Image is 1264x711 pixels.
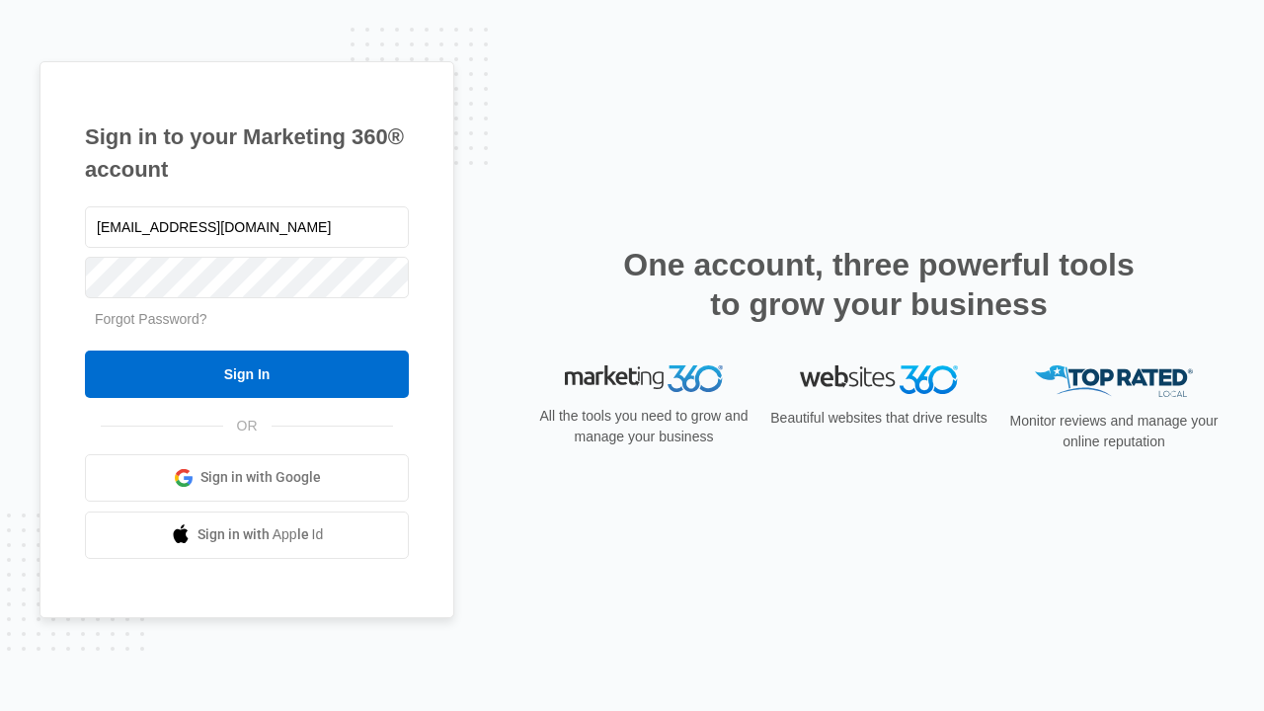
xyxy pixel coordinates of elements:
[768,408,989,429] p: Beautiful websites that drive results
[565,365,723,393] img: Marketing 360
[85,206,409,248] input: Email
[85,351,409,398] input: Sign In
[200,467,321,488] span: Sign in with Google
[533,406,754,447] p: All the tools you need to grow and manage your business
[1035,365,1193,398] img: Top Rated Local
[223,416,272,436] span: OR
[800,365,958,394] img: Websites 360
[197,524,324,545] span: Sign in with Apple Id
[85,454,409,502] a: Sign in with Google
[85,120,409,186] h1: Sign in to your Marketing 360® account
[85,512,409,559] a: Sign in with Apple Id
[617,245,1141,324] h2: One account, three powerful tools to grow your business
[95,311,207,327] a: Forgot Password?
[1003,411,1224,452] p: Monitor reviews and manage your online reputation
